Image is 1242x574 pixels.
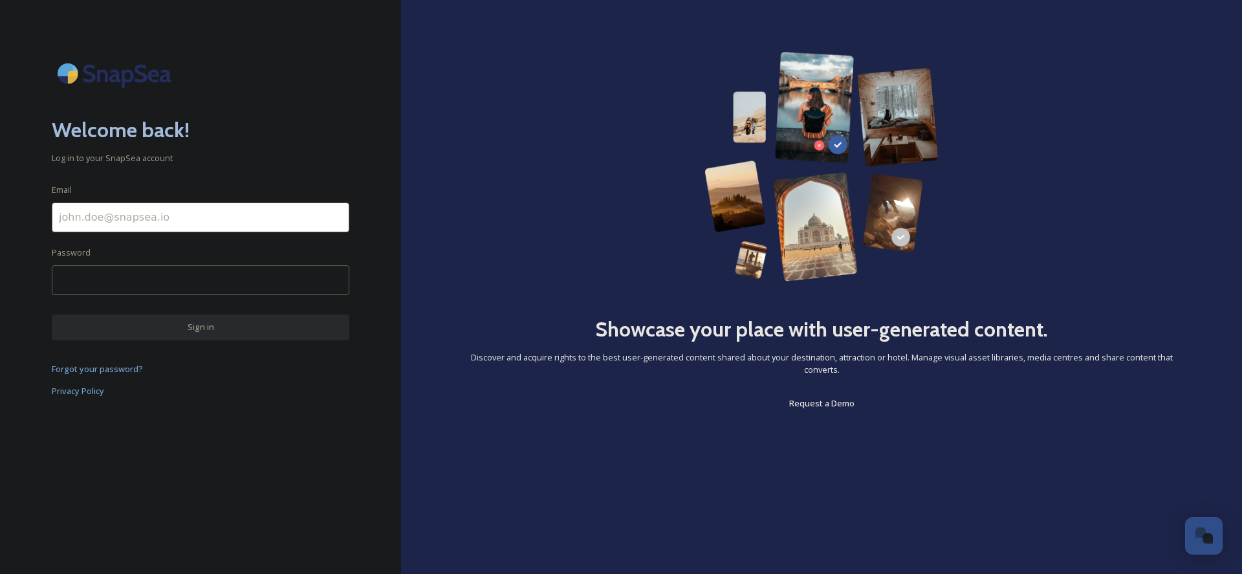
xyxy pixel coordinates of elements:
[595,314,1048,345] h2: Showcase your place with user-generated content.
[52,383,349,399] a: Privacy Policy
[52,115,349,146] h2: Welcome back!
[52,247,91,259] span: Password
[52,385,104,397] span: Privacy Policy
[789,397,855,409] span: Request a Demo
[52,203,349,232] input: john.doe@snapsea.io
[704,52,939,281] img: 63b42ca75bacad526042e722_Group%20154-p-800.png
[1185,517,1223,555] button: Open Chat
[52,52,181,95] img: SnapSea Logo
[52,184,72,196] span: Email
[52,315,349,340] button: Sign in
[52,361,349,377] a: Forgot your password?
[52,152,349,164] span: Log in to your SnapSea account
[789,395,855,411] a: Request a Demo
[52,363,143,375] span: Forgot your password?
[453,351,1190,376] span: Discover and acquire rights to the best user-generated content shared about your destination, att...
